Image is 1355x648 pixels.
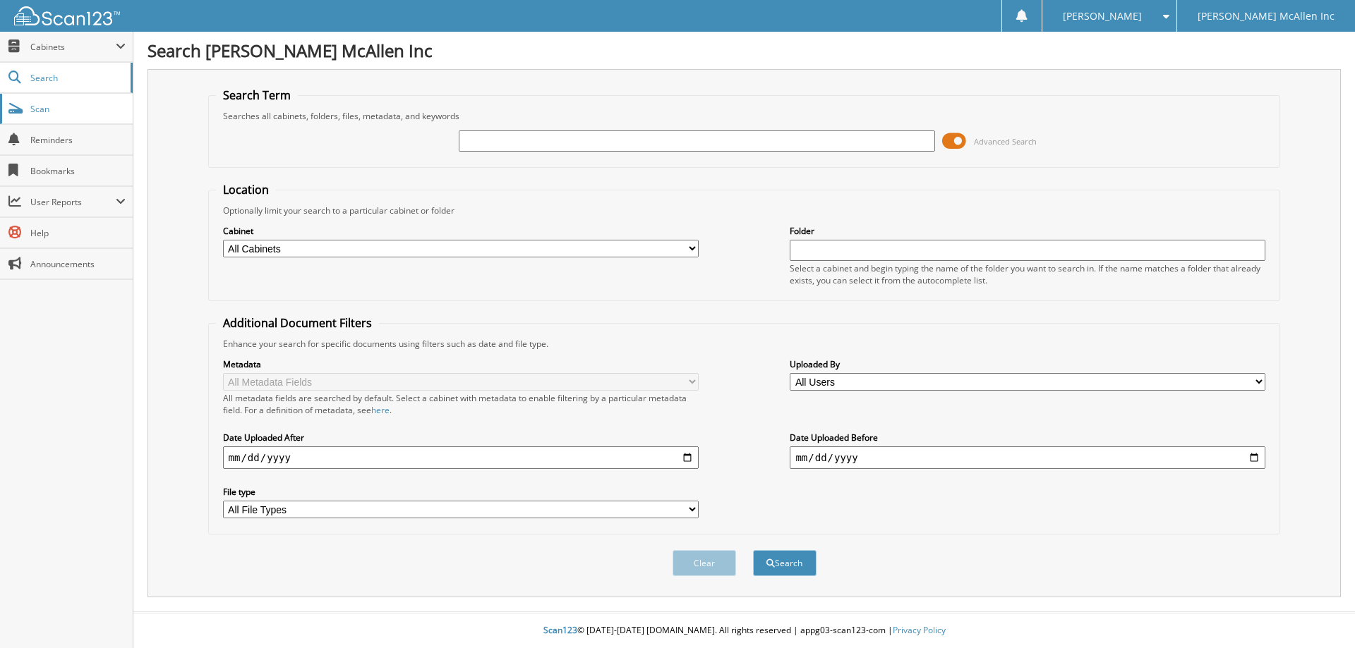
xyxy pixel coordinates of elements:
span: Advanced Search [974,136,1037,147]
span: Bookmarks [30,165,126,177]
div: Searches all cabinets, folders, files, metadata, and keywords [216,110,1273,122]
legend: Location [216,182,276,197]
label: Folder [790,225,1265,237]
div: © [DATE]-[DATE] [DOMAIN_NAME]. All rights reserved | appg03-scan123-com | [133,613,1355,648]
legend: Additional Document Filters [216,315,379,331]
label: Uploaded By [790,358,1265,370]
label: File type [223,486,699,498]
span: Search [30,72,124,84]
span: User Reports [30,196,116,208]
span: [PERSON_NAME] McAllen Inc [1198,12,1335,20]
div: Enhance your search for specific documents using filters such as date and file type. [216,338,1273,350]
button: Clear [673,550,736,576]
a: Privacy Policy [893,624,946,636]
input: end [790,446,1265,469]
label: Date Uploaded After [223,432,699,444]
legend: Search Term [216,87,298,103]
span: Reminders [30,134,126,146]
button: Search [753,550,817,576]
div: All metadata fields are searched by default. Select a cabinet with metadata to enable filtering b... [223,392,699,416]
iframe: Chat Widget [1284,580,1355,648]
span: [PERSON_NAME] [1063,12,1142,20]
a: here [371,404,390,416]
span: Help [30,227,126,239]
input: start [223,446,699,469]
label: Cabinet [223,225,699,237]
span: Scan [30,103,126,115]
span: Announcements [30,258,126,270]
span: Cabinets [30,41,116,53]
label: Metadata [223,358,699,370]
div: Select a cabinet and begin typing the name of the folder you want to search in. If the name match... [790,262,1265,286]
h1: Search [PERSON_NAME] McAllen Inc [147,39,1341,62]
span: Scan123 [543,624,577,636]
label: Date Uploaded Before [790,432,1265,444]
img: scan123-logo-white.svg [14,6,120,25]
div: Optionally limit your search to a particular cabinet or folder [216,204,1273,216]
